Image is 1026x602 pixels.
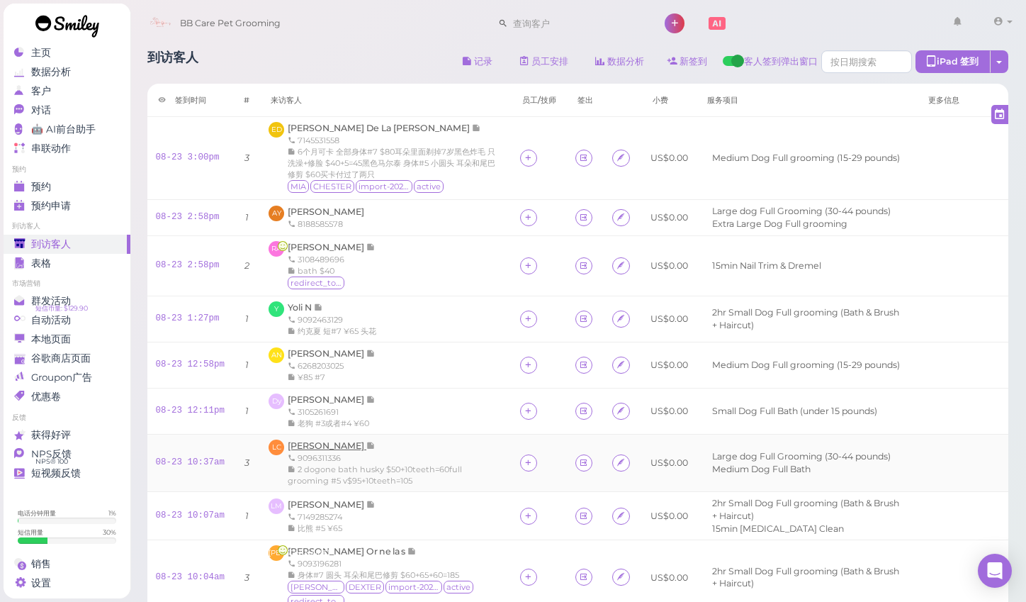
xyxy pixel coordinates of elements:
[616,359,626,370] i: Agreement form
[709,306,909,332] li: 2hr Small Dog Full grooming (Bath & Brush + Haircut)
[156,313,220,323] a: 08-23 1:27pm
[156,260,220,270] a: 08-23 2:58pm
[147,84,234,117] th: 签到时间
[288,302,314,313] span: Yoli N
[288,242,366,252] span: [PERSON_NAME]
[288,135,503,146] div: 7145531558
[269,394,284,409] span: Dy
[709,497,909,523] li: 2hr Small Dog Full grooming (Bath & Brush + Haircut)
[314,302,323,313] span: 记录
[616,457,626,468] i: Agreement form
[288,546,417,557] a: [PERSON_NAME] Or ne la s
[4,445,130,464] a: NPS反馈 NPS® 100
[642,200,697,236] td: US$0.00
[709,523,847,535] li: 15min [MEDICAL_DATA] Clean
[407,546,417,557] span: 记录
[18,528,43,537] div: 短信用量
[288,511,376,523] div: 7149285274
[288,499,366,510] span: [PERSON_NAME]
[288,242,376,252] a: [PERSON_NAME]
[709,565,909,591] li: 2hr Small Dog Full grooming (Bath & Brush + Haircut)
[31,238,71,250] span: 到访客人
[298,266,334,276] span: bath $40
[4,101,130,120] a: 对话
[642,491,697,540] td: US$0.00
[642,388,697,434] td: US$0.00
[642,117,697,200] td: US$0.00
[4,349,130,368] a: 谷歌商店页面
[288,206,364,217] a: [PERSON_NAME]
[4,139,130,158] a: 串联动作
[310,180,354,193] span: CHESTER
[288,546,407,557] span: [PERSON_NAME] Or ne la s
[31,391,61,403] span: 优惠卷
[366,348,376,359] span: 记录
[298,418,369,428] span: 老狗 #3或者#4 ¥60
[31,295,71,307] span: 群发活动
[616,212,626,223] i: Agreement form
[4,574,130,593] a: 设置
[269,545,284,561] span: [PERSON_NAME]
[567,84,604,117] th: 签出
[709,359,903,372] li: Medium Dog Full grooming (15-29 pounds)
[288,406,376,418] div: 3105261691
[31,372,92,384] span: Groupon广告
[298,523,342,533] span: 比熊 #5 ¥65
[288,348,376,359] a: [PERSON_NAME]
[288,360,376,372] div: 6268203025
[642,84,697,117] th: 小费
[512,84,567,117] th: 员工/技师
[269,498,284,514] span: LM
[18,508,56,518] div: 电话分钟用量
[288,394,376,405] a: [PERSON_NAME]
[260,84,512,117] th: 来访客人
[616,572,626,582] i: Agreement form
[4,330,130,349] a: 本地页面
[4,82,130,101] a: 客户
[4,464,130,483] a: 短视频反馈
[288,348,366,359] span: [PERSON_NAME]
[709,405,881,418] li: Small Dog Full Bath (under 15 pounds)
[642,342,697,388] td: US$0.00
[244,152,249,163] i: 3
[744,55,818,77] span: 客人签到弹出窗口
[584,50,656,73] a: 数据分析
[451,50,504,73] button: 记录
[108,508,116,518] div: 1 %
[288,440,366,451] span: [PERSON_NAME]
[245,511,249,521] i: 1
[4,554,130,574] a: 销售
[245,313,249,324] i: 1
[616,313,626,324] i: Agreement form
[245,406,249,416] i: 1
[616,406,626,416] i: Agreement form
[4,235,130,254] a: 到访客人
[4,279,130,289] li: 市场营销
[4,387,130,406] a: 优惠卷
[642,434,697,491] td: US$0.00
[31,333,71,345] span: 本地页面
[244,94,249,106] div: #
[616,511,626,521] i: Agreement form
[245,212,249,223] i: 1
[244,572,249,583] i: 3
[366,394,376,405] span: 记录
[156,152,220,162] a: 08-23 3:00pm
[709,450,894,463] li: Large dog Full Grooming (30-44 pounds)
[697,84,918,117] th: 服务项目
[288,452,503,464] div: 9096311336
[156,511,225,520] a: 08-23 10:07am
[4,120,130,139] a: 🤖 AI前台助手
[103,528,116,537] div: 30 %
[709,218,851,230] li: Extra Large Dog Full grooming
[4,368,130,387] a: Groupon广告
[4,43,130,62] a: 主页
[298,326,376,336] span: 约克夏 短#7 ¥65 头花
[298,372,325,382] span: ¥85 #7
[31,577,51,589] span: 设置
[288,394,366,405] span: [PERSON_NAME]
[31,314,71,326] span: 自动活动
[414,180,444,193] span: active
[356,180,412,193] span: import-2025-02-03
